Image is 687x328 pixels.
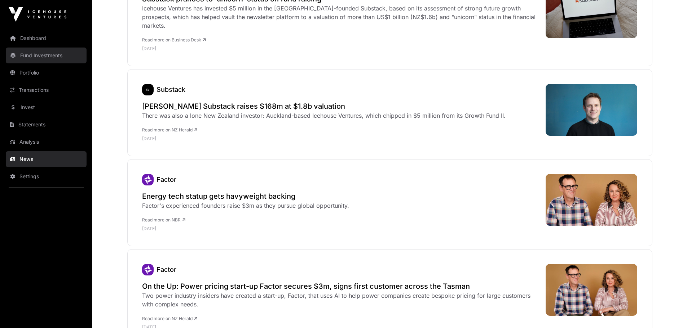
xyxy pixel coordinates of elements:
a: Settings [6,169,87,184]
a: News [6,151,87,167]
p: [DATE] [142,226,349,232]
img: EWE32XJN2ZEMZKXPYNY4QBZ6AY.jpg [546,264,638,315]
a: On the Up: Power pricing start-up Factor secures $3m, signs first customer across the Tasman [142,281,538,291]
p: [DATE] [142,46,538,51]
a: Factor [142,264,154,275]
a: Statements [6,117,87,132]
a: Read more on NBR [142,217,185,223]
a: Factor [157,266,176,273]
iframe: Chat Widget [651,293,687,328]
a: Fund Investments [6,48,87,63]
p: [DATE] [142,136,506,141]
a: Analysis [6,134,87,150]
a: Portfolio [6,65,87,81]
a: Read more on Business Desk [142,37,206,42]
a: Substack [157,86,185,93]
a: Read more on NZ Herald [142,316,197,321]
a: Factor [157,176,176,183]
img: Factor-favicon.svg [142,174,154,185]
a: Energy tech statup gets havyweight backing [142,191,349,201]
a: Factor [142,174,154,185]
a: Transactions [6,82,87,98]
a: Substack [142,84,154,95]
div: Icehouse Ventures has invested $5 million in the [GEOGRAPHIC_DATA]-founded Substack, based on its... [142,4,538,30]
img: substack435.png [142,84,154,95]
a: Read more on NZ Herald [142,127,197,132]
img: Icehouse Ventures Logo [9,7,66,22]
a: Dashboard [6,30,87,46]
a: Invest [6,99,87,115]
img: 5AJDJNHF4FEFLJ4E4MVBU7YQ3Q.jpg [546,84,638,135]
img: Factor-favicon.svg [142,264,154,275]
div: Two power industry insiders have created a start-up, Factor, that uses AI to help power companies... [142,291,538,309]
a: [PERSON_NAME] Substack raises $168m at $1.8b valuation [142,101,506,111]
div: There was also a lone New Zealand investor: Auckland-based Icehouse Ventures, which chipped in $5... [142,111,506,120]
img: JVenning-Bryan-SPohlen-1_HR_Apr25_6248_7929.jpeg [546,174,638,226]
div: Factor's experienced founders raise $3m as they pursue global opportunity. [142,201,349,210]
